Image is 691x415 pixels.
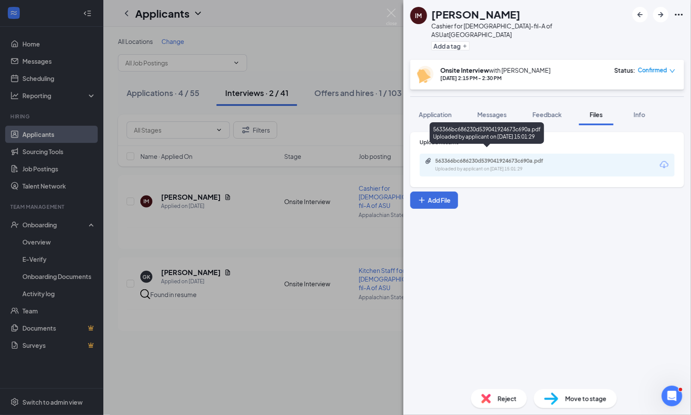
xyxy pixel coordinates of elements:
[430,122,544,144] div: 563366bc686230d539041924673c690a.pdf Uploaded by applicant on [DATE] 15:01:29
[590,111,603,118] span: Files
[431,7,521,22] h1: [PERSON_NAME]
[419,111,452,118] span: Application
[659,160,669,170] svg: Download
[462,43,468,49] svg: Plus
[425,158,432,164] svg: Paperclip
[638,66,667,74] span: Confirmed
[410,192,458,209] button: Add FilePlus
[632,7,648,22] button: ArrowLeftNew
[674,9,684,20] svg: Ellipses
[634,111,645,118] span: Info
[662,386,682,406] iframe: Intercom live chat
[614,66,635,74] div: Status :
[431,41,470,50] button: PlusAdd a tag
[420,139,675,146] div: Upload Resume
[477,111,507,118] span: Messages
[440,66,551,74] div: with [PERSON_NAME]
[435,158,556,164] div: 563366bc686230d539041924673c690a.pdf
[656,9,666,20] svg: ArrowRight
[431,22,628,39] div: Cashier for [DEMOGRAPHIC_DATA]-fil-A of ASU at [GEOGRAPHIC_DATA]
[565,394,607,403] span: Move to stage
[415,11,422,20] div: IM
[425,158,564,173] a: Paperclip563366bc686230d539041924673c690a.pdfUploaded by applicant on [DATE] 15:01:29
[440,74,551,82] div: [DATE] 2:15 PM - 2:30 PM
[498,394,517,403] span: Reject
[418,196,426,204] svg: Plus
[669,68,676,74] span: down
[653,7,669,22] button: ArrowRight
[533,111,562,118] span: Feedback
[635,9,645,20] svg: ArrowLeftNew
[440,66,489,74] b: Onsite Interview
[435,166,564,173] div: Uploaded by applicant on [DATE] 15:01:29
